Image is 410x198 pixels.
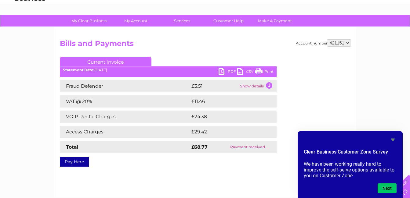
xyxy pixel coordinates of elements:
a: Services [157,15,207,27]
a: Print [255,68,274,77]
td: £11.46 [190,95,263,108]
td: VOIP Rental Charges [60,111,190,123]
a: CSV [237,68,255,77]
div: [DATE] [60,68,277,72]
strong: £68.77 [191,144,208,150]
a: My Clear Business [64,15,114,27]
td: Access Charges [60,126,190,138]
a: Energy [318,26,331,30]
button: Next question [378,183,397,193]
a: Pay Here [60,157,89,167]
h2: Clear Business Customer Zone Survey [304,148,397,159]
td: Show details [238,80,277,92]
img: logo.png [14,16,45,34]
td: £24.38 [190,111,264,123]
b: Statement Date: [63,68,94,72]
a: Current Invoice [60,57,151,66]
td: £3.51 [190,80,238,92]
strong: Total [66,144,78,150]
button: Hide survey [389,136,397,143]
td: VAT @ 20% [60,95,190,108]
p: We have been working really hard to improve the self-serve options available to you on Customer Zone [304,161,397,179]
a: Contact [369,26,384,30]
a: My Account [111,15,161,27]
a: Water [303,26,314,30]
td: Fraud Defender [60,80,190,92]
div: Clear Business Customer Zone Survey [304,136,397,193]
td: Payment received [219,141,276,153]
td: £29.42 [190,126,264,138]
a: Make A Payment [250,15,300,27]
a: Customer Help [203,15,254,27]
a: 0333 014 3131 [295,3,337,11]
h2: Bills and Payments [60,39,350,51]
a: Log out [390,26,404,30]
a: Telecoms [335,26,353,30]
div: Clear Business is a trading name of Verastar Limited (registered in [GEOGRAPHIC_DATA] No. 3667643... [61,3,350,30]
div: Account number [296,39,350,47]
a: PDF [219,68,237,77]
a: Blog [357,26,366,30]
